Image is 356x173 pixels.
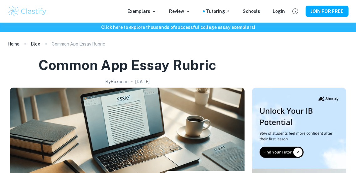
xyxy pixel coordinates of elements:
a: Login [273,8,285,15]
a: Home [8,40,19,48]
p: Review [169,8,190,15]
button: Help and Feedback [290,6,301,17]
h1: Common App Essay Rubric [39,56,216,74]
p: • [131,78,133,85]
a: Blog [31,40,40,48]
p: Exemplars [127,8,157,15]
h6: Click here to explore thousands of successful college essay exemplars ! [1,24,355,31]
h2: [DATE] [135,78,150,85]
a: Tutoring [206,8,230,15]
p: Common App Essay Rubric [52,41,105,47]
a: Schools [243,8,260,15]
button: JOIN FOR FREE [306,6,348,17]
img: Clastify logo [8,5,47,18]
h2: By Roxanne [105,78,129,85]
